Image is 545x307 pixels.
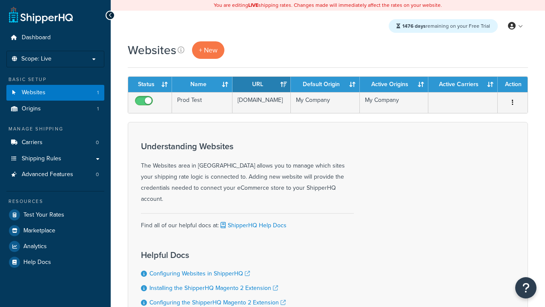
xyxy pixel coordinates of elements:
span: 1 [97,105,99,113]
a: Help Docs [6,255,104,270]
th: Active Carriers: activate to sort column ascending [428,77,498,92]
th: Default Origin: activate to sort column ascending [291,77,359,92]
button: Open Resource Center [515,277,536,298]
a: Marketplace [6,223,104,238]
div: The Websites area in [GEOGRAPHIC_DATA] allows you to manage which sites your shipping rate logic ... [141,142,354,205]
div: Find all of our helpful docs at: [141,213,354,231]
a: Analytics [6,239,104,254]
a: Shipping Rules [6,151,104,167]
th: URL: activate to sort column ascending [232,77,291,92]
span: 0 [96,139,99,146]
a: Dashboard [6,30,104,46]
span: Help Docs [23,259,51,266]
a: Origins 1 [6,101,104,117]
span: 0 [96,171,99,178]
span: Marketplace [23,227,55,235]
div: remaining on your Free Trial [389,19,498,33]
td: My Company [360,92,428,113]
span: 1 [97,89,99,96]
li: Websites [6,85,104,101]
th: Active Origins: activate to sort column ascending [360,77,428,92]
a: Websites 1 [6,85,104,101]
span: Dashboard [22,34,51,41]
a: Configuring Websites in ShipperHQ [149,269,250,278]
span: Analytics [23,243,47,250]
th: Name: activate to sort column ascending [172,77,232,92]
span: + New [199,45,218,55]
a: ShipperHQ Help Docs [219,221,287,230]
a: Advanced Features 0 [6,167,104,182]
a: Configuring the ShipperHQ Magento 2 Extension [149,298,286,307]
b: LIVE [248,1,258,9]
th: Status: activate to sort column ascending [128,77,172,92]
h3: Helpful Docs [141,250,294,260]
h3: Understanding Websites [141,142,354,151]
span: Websites [22,89,46,96]
th: Action [498,77,528,92]
a: ShipperHQ Home [9,6,73,23]
li: Origins [6,101,104,117]
div: Manage Shipping [6,125,104,133]
h1: Websites [128,42,176,58]
a: Test Your Rates [6,207,104,223]
span: Advanced Features [22,171,73,178]
span: Test Your Rates [23,211,64,219]
div: Basic Setup [6,76,104,83]
span: Carriers [22,139,43,146]
span: Origins [22,105,41,113]
td: [DOMAIN_NAME] [232,92,291,113]
td: Prod Test [172,92,232,113]
a: + New [192,41,224,59]
strong: 1476 days [402,22,426,30]
a: Installing the ShipperHQ Magento 2 Extension [149,284,278,293]
span: Scope: Live [21,55,52,63]
span: Shipping Rules [22,155,61,162]
div: Resources [6,198,104,205]
li: Advanced Features [6,167,104,182]
li: Carriers [6,135,104,151]
a: Carriers 0 [6,135,104,151]
td: My Company [291,92,359,113]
